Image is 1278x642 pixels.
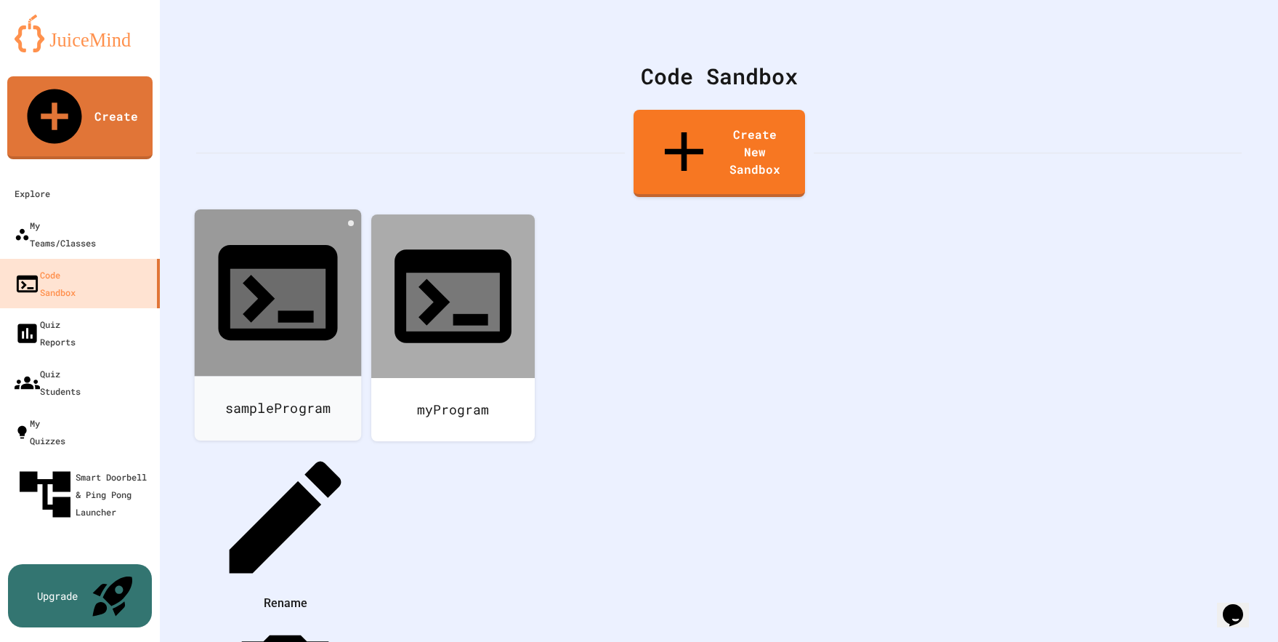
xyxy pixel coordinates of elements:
div: Smart Doorbell & Ping Pong Launcher [15,464,154,525]
a: myProgram [371,214,535,441]
div: Quiz Students [15,365,81,400]
a: sampleProgram [195,209,362,441]
img: logo-orange.svg [15,15,145,52]
div: myProgram [371,378,535,441]
div: Code Sandbox [196,60,1242,92]
div: Quiz Reports [15,316,76,350]
div: sampleProgram [195,376,362,441]
div: Upgrade [37,588,78,603]
a: Create New Sandbox [634,110,805,197]
div: My Teams/Classes [15,217,96,252]
iframe: chat widget [1217,584,1263,627]
div: My Quizzes [15,414,65,449]
li: Rename [211,443,360,615]
div: Explore [15,185,50,202]
a: Create [7,76,153,159]
div: Code Sandbox [15,266,76,301]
